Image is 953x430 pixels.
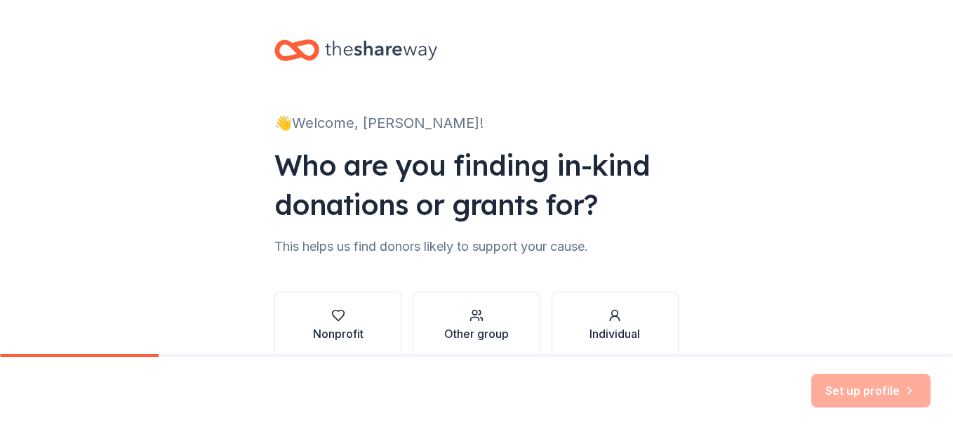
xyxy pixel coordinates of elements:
[444,325,509,342] div: Other group
[274,235,679,258] div: This helps us find donors likely to support your cause.
[274,292,401,359] button: Nonprofit
[274,112,679,134] div: 👋 Welcome, [PERSON_NAME]!
[313,325,364,342] div: Nonprofit
[413,292,540,359] button: Other group
[274,145,679,224] div: Who are you finding in-kind donations or grants for?
[589,325,640,342] div: Individual
[552,292,679,359] button: Individual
